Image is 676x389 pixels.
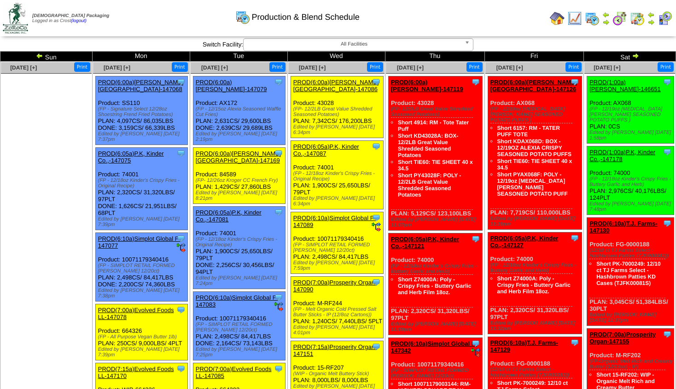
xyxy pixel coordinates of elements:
[176,305,186,314] img: Tooltip
[367,62,383,72] button: Print
[589,79,661,93] a: PROD(1:00a)[PERSON_NAME]-146651
[488,76,582,230] div: Product: AX068 PLAN: 7,719CS / 110,000LBS
[98,334,188,340] div: (FP - All Purpose Vegan Butter 1lb)
[196,79,267,93] a: PROD(6:00a)[PERSON_NAME]-147079
[589,331,656,345] a: PROD(7:00a)Prosperity Organ-147155
[176,77,186,87] img: Tooltip
[391,321,482,332] div: Edited by [PERSON_NAME] [DATE] 11:09pm
[193,76,286,145] div: Product: AX172 PLAN: 2,631CS / 29,600LBS DONE: 2,639CS / 29,689LBS
[0,52,93,62] td: Sun
[293,124,383,135] div: Edited by [PERSON_NAME] [DATE] 6:34pm
[398,159,473,172] a: Short TIE60: TIE SHEET 40 x 34.5
[391,368,482,379] div: (FP - SIMPLOT RETAIL FORMED [PERSON_NAME] 12/20ct)
[550,11,565,26] img: home.gif
[95,233,188,302] div: Product: 10071179340416 PLAN: 2,498CS / 84,417LBS DONE: 2,200CS / 74,360LBS
[398,172,461,198] a: Short PY43028F: POLY - 12/2LB Great Value Shredded Seasoned Potatoes
[274,208,283,217] img: Tooltip
[196,209,262,223] a: PROD(6:05a)P.K, Kinder Co.,-147081
[95,76,188,145] div: Product: SS110 PLAN: 4,097CS / 86,035LBS DONE: 3,159CS / 66,339LBS
[247,39,461,50] span: All Facilities
[663,330,672,339] img: Tooltip
[293,343,377,357] a: PROD(7:15a)Prosperity Organ-147151
[98,79,184,93] a: PROD(6:00a)[PERSON_NAME][GEOGRAPHIC_DATA]-147068
[196,347,286,358] div: Edited by [PERSON_NAME] [DATE] 7:25pm
[293,215,376,228] a: PROD(6:10a)Simplot Global F-147089
[658,11,672,26] img: calendarcustomer.gif
[293,106,383,117] div: (FP- 12/2LB Great Value Shredded Seasoned Potatoes)
[587,146,674,215] div: Product: 74000 PLAN: 2,976CS / 40,176LBS / 124PLT
[196,131,286,142] div: Edited by [PERSON_NAME] [DATE] 2:19pm
[497,125,560,138] a: Short 6157: RM - TATER PUFF TOTE
[630,11,645,26] img: calendarinout.gif
[235,10,250,24] img: calendarprod.gif
[584,52,676,62] td: Sat
[647,11,655,18] img: arrowleft.gif
[497,138,571,157] a: Short KDAX068D: BOX - 12/19OZ ALEXIA CRISPY SEASONED POTATO PUFFS
[36,52,43,59] img: arrowleft.gif
[293,242,383,253] div: (FP - SIMPLOT RETAIL FORMED [PERSON_NAME] 12/20ct)
[658,62,674,72] button: Print
[388,233,482,335] div: Product: 74000 PLAN: 2,320CS / 31,320LBS / 97PLT
[589,220,657,234] a: PROD(6:10a)T.J. Farms-147130
[176,243,186,252] img: ediSmall.gif
[293,260,383,271] div: Edited by [PERSON_NAME] [DATE] 7:59pm
[95,148,188,230] div: Product: 74001 PLAN: 2,320CS / 31,320LBS / 97PLT DONE: 1,626CS / 21,951LBS / 68PLT
[196,150,281,164] a: PROD(6:00a)[PERSON_NAME][GEOGRAPHIC_DATA]-147169
[589,201,674,212] div: Edited by [PERSON_NAME] [DATE] 7:48pm
[193,292,286,360] div: Product: 10071179340416 PLAN: 2,498CS / 84,417LBS DONE: 2,164CS / 73,143LBS
[98,150,164,164] a: PROD(6:05a)P.K, Kinder Co.,-147075
[490,216,582,227] div: Edited by [PERSON_NAME] [DATE] 11:19pm
[201,64,228,71] a: [DATE] [+]
[372,77,381,87] img: Tooltip
[602,11,610,18] img: arrowleft.gif
[587,218,674,326] div: Product: FG-0000188 PLAN: 3,045CS / 51,384LBS / 30PLT
[196,106,286,117] div: (FP - 12/15oz Alexia Seasoned Waffle Cut Fries)
[196,366,272,379] a: PROD(7:00a)Evolved Foods LL-147085
[612,11,627,26] img: calendarblend.gif
[570,338,579,347] img: Tooltip
[299,64,326,71] a: [DATE] [+]
[176,234,186,243] img: Tooltip
[372,278,381,287] img: Tooltip
[471,348,480,357] img: ediSmall.gif
[388,76,482,231] div: Product: 43028 PLAN: 5,129CS / 123,100LBS
[471,77,480,87] img: Tooltip
[647,18,655,26] img: arrowright.gif
[98,307,174,320] a: PROD(7:00a)Evolved Foods LL-147078
[274,302,283,311] img: ediSmall.gif
[594,64,620,71] a: [DATE] [+]
[587,76,674,144] div: Product: AX068 PLAN: 0CS
[98,263,188,274] div: (FP - SIMPLOT RETAIL FORMED [PERSON_NAME] 12/20ct)
[10,64,37,71] a: [DATE] [+]
[496,64,523,71] a: [DATE] [+]
[98,131,188,142] div: Edited by [PERSON_NAME] [DATE] 7:37pm
[484,52,584,62] td: Fri
[497,275,571,295] a: Short Z74000A: Poly - Crispy Fries - Buttery Garlic and Herb Film 18oz.
[663,219,672,228] img: Tooltip
[92,52,190,62] td: Mon
[565,62,582,72] button: Print
[490,262,582,273] div: (FP - 12/18oz Kinder's Crispy Fries - Buttery Garlic and Herb)
[98,216,188,227] div: Edited by [PERSON_NAME] [DATE] 7:39pm
[176,149,186,158] img: Tooltip
[287,52,385,62] td: Wed
[398,119,469,132] a: Short 4914: RM - Tote Tater Puff
[632,52,639,59] img: arrowright.gif
[291,76,383,138] div: Product: 43028 PLAN: 7,342CS / 176,200LBS
[293,143,359,157] a: PROD(6:05a)P.K, Kinder Co.,-147087
[98,288,188,299] div: Edited by [PERSON_NAME] [DATE] 7:38pm
[589,176,674,187] div: (FP - 12/18oz Kinder's Crispy Fries - Buttery Garlic and Herb)
[291,141,383,209] div: Product: 74001 PLAN: 1,900CS / 25,650LBS / 79PLT
[385,52,484,62] td: Thu
[398,133,458,158] a: Short KD43028A: BOX-12/2LB Great Value Shredded Seasoned Potatoes
[274,77,283,87] img: Tooltip
[372,342,381,351] img: Tooltip
[490,339,558,353] a: PROD(6:10a)T.J. Farms-147129
[372,213,381,222] img: Tooltip
[190,52,287,62] td: Tue
[497,158,572,171] a: Short TIE60: TIE SHEET 40 x 34.5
